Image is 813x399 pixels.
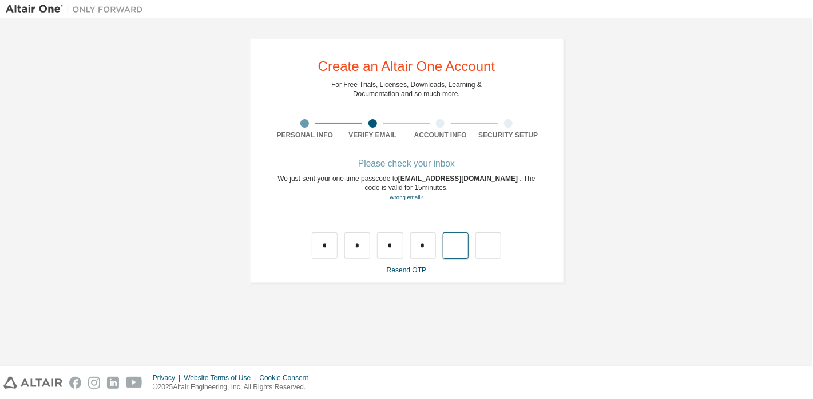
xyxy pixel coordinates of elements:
div: We just sent your one-time passcode to . The code is valid for 15 minutes. [271,174,542,202]
div: Privacy [153,373,184,382]
img: altair_logo.svg [3,377,62,389]
div: Security Setup [474,131,542,140]
div: Personal Info [271,131,339,140]
img: Altair One [6,3,149,15]
img: youtube.svg [126,377,142,389]
img: instagram.svg [88,377,100,389]
span: [EMAIL_ADDRESS][DOMAIN_NAME] [398,175,520,183]
a: Go back to the registration form [390,194,423,200]
div: Verify Email [339,131,407,140]
div: Website Terms of Use [184,373,259,382]
img: facebook.svg [69,377,81,389]
p: © 2025 Altair Engineering, Inc. All Rights Reserved. [153,382,315,392]
div: For Free Trials, Licenses, Downloads, Learning & Documentation and so much more. [331,80,482,98]
img: linkedin.svg [107,377,119,389]
div: Account Info [407,131,475,140]
div: Create an Altair One Account [318,60,495,73]
a: Resend OTP [387,266,426,274]
div: Please check your inbox [271,160,542,167]
div: Cookie Consent [259,373,315,382]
